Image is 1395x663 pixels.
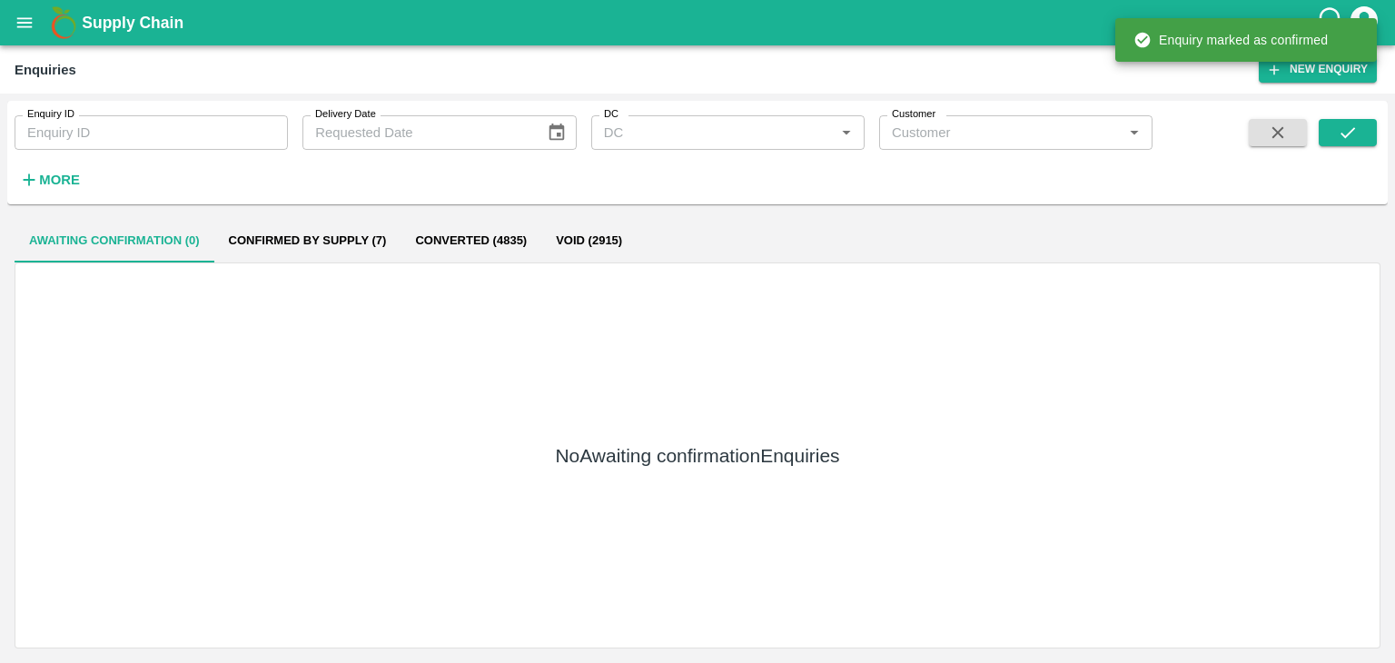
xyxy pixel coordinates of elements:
[835,121,858,144] button: Open
[401,219,541,262] button: Converted (4835)
[15,164,84,195] button: More
[82,10,1316,35] a: Supply Chain
[315,107,376,122] label: Delivery Date
[15,115,288,150] input: Enquiry ID
[45,5,82,41] img: logo
[1348,4,1380,42] div: account of current user
[1259,56,1377,83] button: New Enquiry
[604,107,618,122] label: DC
[27,107,74,122] label: Enquiry ID
[892,107,935,122] label: Customer
[15,219,214,262] button: Awaiting confirmation (0)
[214,219,401,262] button: Confirmed by supply (7)
[82,14,183,32] b: Supply Chain
[539,115,574,150] button: Choose date
[597,121,829,144] input: DC
[555,443,839,469] h5: No Awaiting confirmation Enquiries
[39,173,80,187] strong: More
[1133,24,1328,56] div: Enquiry marked as confirmed
[15,58,76,82] div: Enquiries
[302,115,532,150] input: Requested Date
[541,219,637,262] button: Void (2915)
[885,121,1117,144] input: Customer
[1123,121,1146,144] button: Open
[4,2,45,44] button: open drawer
[1316,6,1348,39] div: customer-support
